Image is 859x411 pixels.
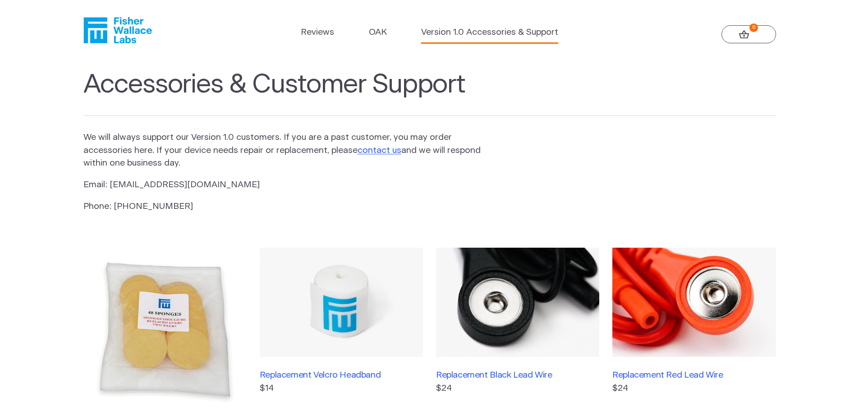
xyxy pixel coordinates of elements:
strong: 0 [749,23,758,32]
a: Fisher Wallace [83,17,152,43]
a: Reviews [301,26,334,39]
img: Extra Fisher Wallace Sponges (48 pack) [83,248,247,411]
h3: Replacement Velcro Headband [260,370,423,380]
a: contact us [358,146,401,155]
a: OAK [369,26,387,39]
a: Version 1.0 Accessories & Support [421,26,558,39]
img: Replacement Black Lead Wire [436,248,599,357]
p: Phone: [PHONE_NUMBER] [83,200,482,213]
p: $24 [436,382,599,395]
img: Replacement Red Lead Wire [612,248,776,357]
p: $24 [612,382,776,395]
p: $14 [260,382,423,395]
h1: Accessories & Customer Support [83,69,776,116]
h3: Replacement Red Lead Wire [612,370,776,380]
h3: Replacement Black Lead Wire [436,370,599,380]
p: Email: [EMAIL_ADDRESS][DOMAIN_NAME] [83,179,482,192]
img: Replacement Velcro Headband [260,248,423,357]
p: We will always support our Version 1.0 customers. If you are a past customer, you may order acces... [83,131,482,170]
a: 0 [721,25,776,43]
